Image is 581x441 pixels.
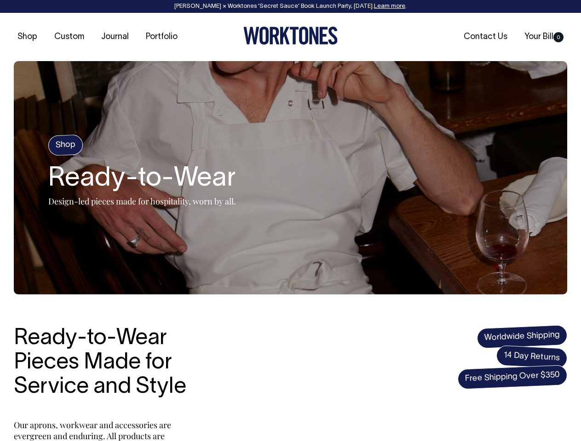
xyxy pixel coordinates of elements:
span: Free Shipping Over $350 [457,365,568,390]
h3: Ready-to-Wear Pieces Made for Service and Style [14,327,193,399]
a: Shop [14,29,41,45]
a: Learn more [374,4,405,9]
span: Worldwide Shipping [477,325,568,349]
span: 0 [553,32,564,42]
h4: Shop [48,134,83,156]
span: 14 Day Returns [496,345,568,369]
a: Custom [51,29,88,45]
div: [PERSON_NAME] × Worktones ‘Secret Sauce’ Book Launch Party, [DATE]. . [9,3,572,10]
a: Your Bill0 [521,29,567,45]
p: Design-led pieces made for hospitality, worn by all. [48,196,236,207]
a: Contact Us [460,29,511,45]
a: Portfolio [142,29,181,45]
a: Journal [98,29,132,45]
h1: Ready-to-Wear [48,164,236,194]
